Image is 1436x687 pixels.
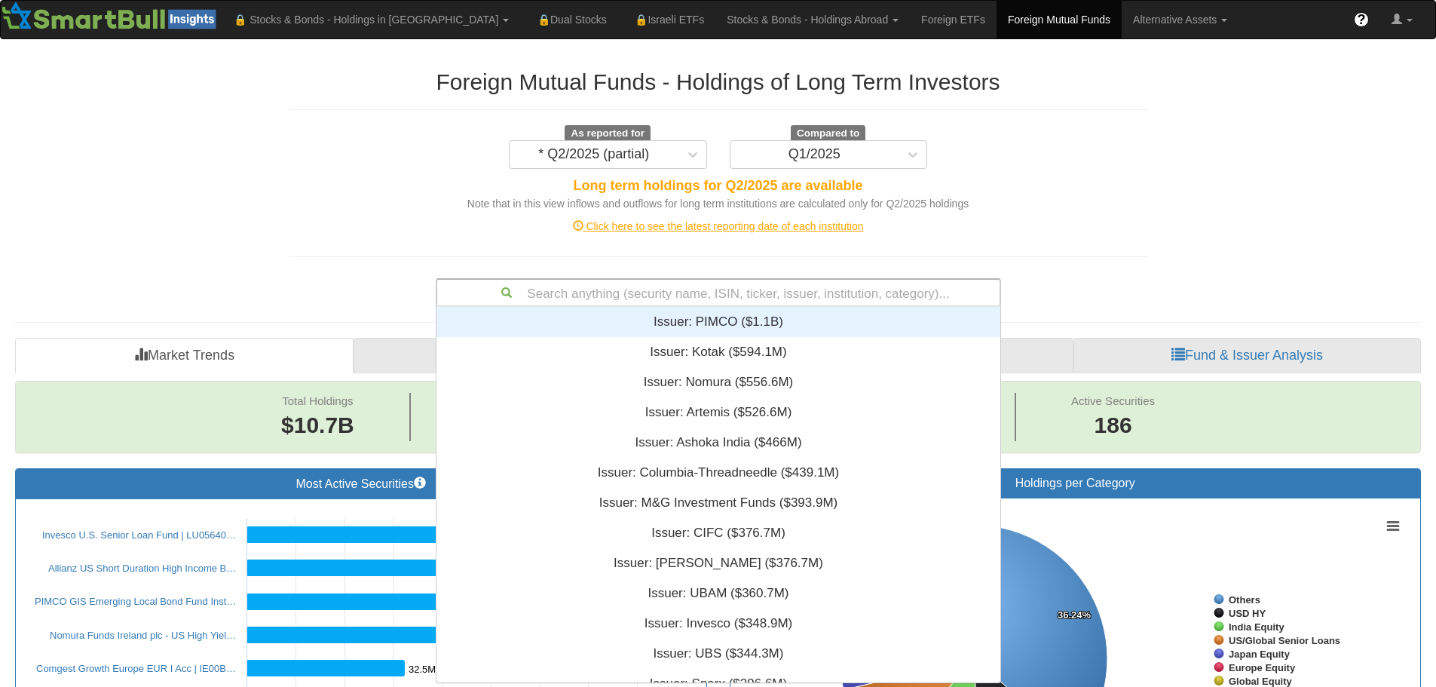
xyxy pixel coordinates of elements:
[289,69,1148,94] h2: Foreign Mutual Funds - Holdings of Long Term Investors
[436,609,1000,639] div: Issuer: ‎Invesco ‎($348.9M)‏
[715,1,910,38] a: Stocks & Bonds - Holdings Abroad
[436,428,1000,458] div: Issuer: ‎Ashoka India ‎($466M)‏
[36,663,236,674] a: Comgest Growth Europe EUR I Acc | IE00B…
[520,1,617,38] a: 🔒Dual Stocks
[1071,394,1155,407] span: Active Securities
[788,147,840,162] div: Q1/2025
[1229,608,1266,619] tspan: USD HY
[436,639,1000,669] div: Issuer: ‎UBS ‎($344.3M)‏
[1358,12,1366,27] span: ?
[50,630,236,641] a: Nomura Funds Ireland plc - US High Yiel…
[277,219,1159,234] div: Click here to see the latest reporting date of each institution
[742,477,1410,490] h3: Holdings per Category
[436,307,1000,337] div: Issuer: ‎PIMCO ‎($1.1B)‏
[15,338,354,374] a: Market Trends
[222,1,520,38] a: 🔒 Stocks & Bonds - Holdings in [GEOGRAPHIC_DATA]
[1229,594,1260,606] tspan: Others
[1229,621,1284,633] tspan: India Equity
[1058,609,1092,621] tspan: 36.24%
[1229,649,1291,660] tspan: Japan Equity
[436,367,1000,397] div: Issuer: ‎Nomura ‎($556.6M)‏
[1229,662,1296,673] tspan: Europe Equity
[436,578,1000,609] div: Issuer: ‎UBAM ‎($360.7M)‏
[1071,409,1155,442] span: 186
[1229,635,1340,646] tspan: US/Global Senior Loans
[436,548,1000,578] div: Issuer: ‎[PERSON_NAME] ‎($376.7M)‏
[618,1,715,38] a: 🔒Israeli ETFs
[48,563,236,574] a: Allianz US Short Duration High Income B…
[282,394,353,407] span: Total Holdings
[436,337,1000,367] div: Issuer: ‎Kotak ‎($594.1M)‏
[791,125,865,142] span: Compared to
[1122,1,1239,38] a: Alternative Assets
[436,458,1000,488] div: Issuer: ‎Columbia-Threadneedle ‎($439.1M)‏
[289,196,1148,211] div: Note that in this view inflows and outflows for long term institutions are calculated only for Q2...
[997,1,1122,38] a: Foreign Mutual Funds
[436,488,1000,518] div: Issuer: ‎M&G Investment Funds ‎($393.9M)‏
[436,397,1000,428] div: Issuer: ‎Artemis ‎($526.6M)‏
[1229,676,1293,687] tspan: Global Equity
[1343,1,1380,38] a: ?
[436,518,1000,548] div: Issuer: ‎CIFC ‎($376.7M)‏
[1073,338,1421,374] a: Fund & Issuer Analysis
[289,176,1148,196] div: Long term holdings for Q2/2025 are available
[42,529,236,541] a: Invesco U.S. Senior Loan Fund | LU05640…
[910,1,997,38] a: Foreign ETFs
[409,664,436,675] tspan: 32.5M
[538,147,649,162] div: * Q2/2025 (partial)
[437,280,1000,305] div: Search anything (security name, ISIN, ticker, issuer, institution, category)...
[1,1,222,31] img: Smartbull
[281,413,354,437] span: $10.7B
[565,125,651,142] span: As reported for
[35,596,236,607] a: PIMCO GIS Emerging Local Bond Fund Inst…
[354,338,718,374] a: Category Breakdown
[27,477,695,491] h3: Most Active Securities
